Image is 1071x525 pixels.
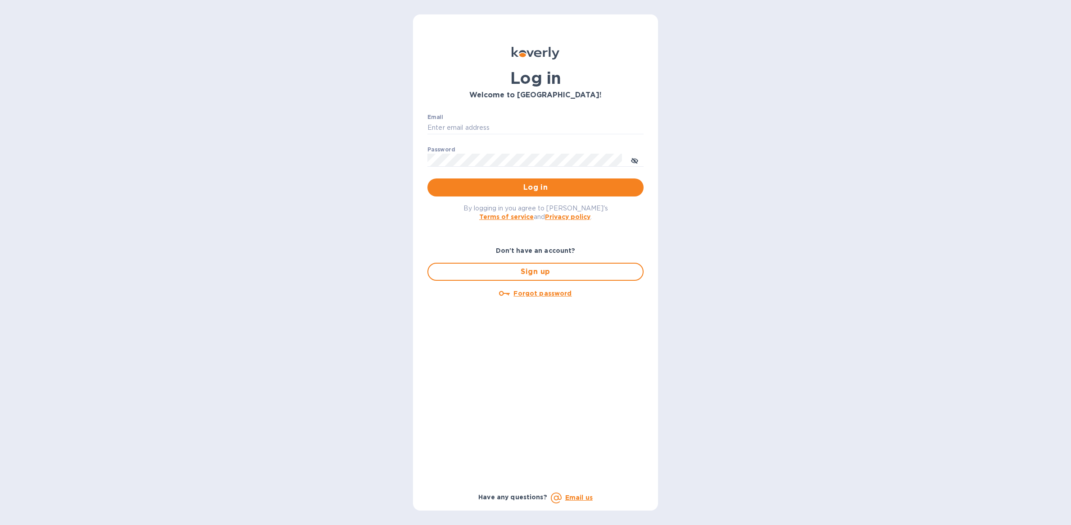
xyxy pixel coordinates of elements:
button: toggle password visibility [626,151,644,169]
input: Enter email address [427,121,644,135]
b: Have any questions? [478,493,547,501]
h3: Welcome to [GEOGRAPHIC_DATA]! [427,91,644,100]
h1: Log in [427,68,644,87]
button: Log in [427,178,644,196]
label: Email [427,114,443,120]
a: Email us [565,494,593,501]
a: Privacy policy [545,213,590,220]
img: Koverly [512,47,559,59]
button: Sign up [427,263,644,281]
u: Forgot password [513,290,572,297]
b: Don't have an account? [496,247,576,254]
label: Password [427,147,455,152]
a: Terms of service [479,213,534,220]
span: Sign up [436,266,635,277]
span: By logging in you agree to [PERSON_NAME]'s and . [463,205,608,220]
span: Log in [435,182,636,193]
